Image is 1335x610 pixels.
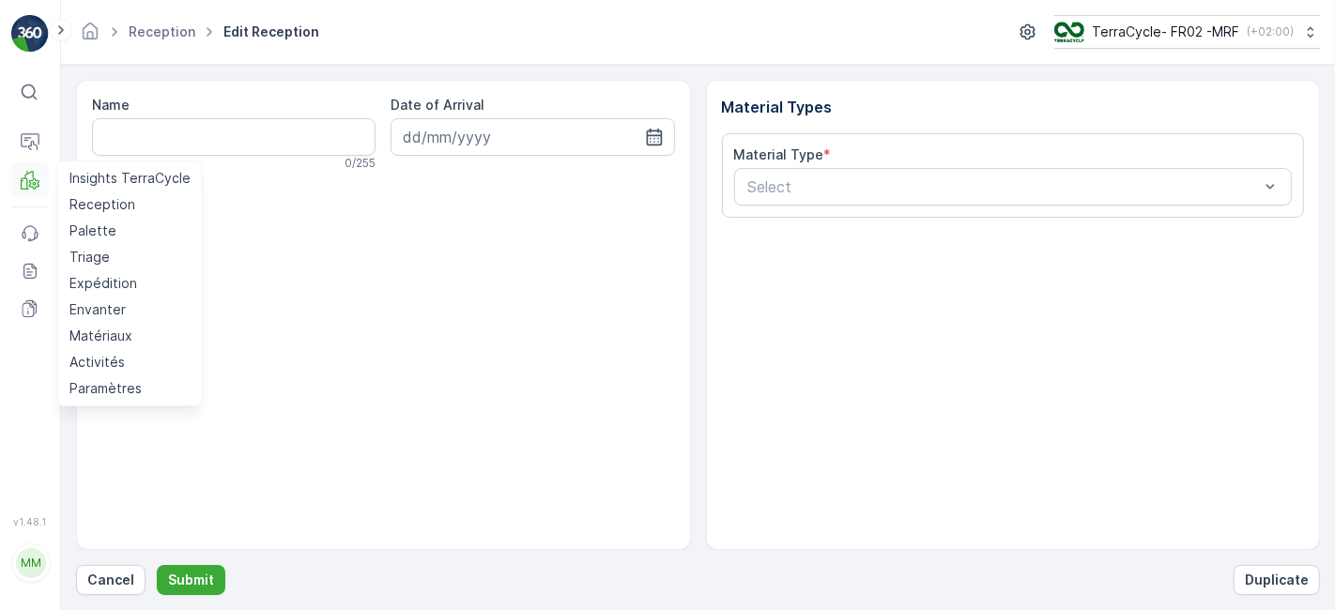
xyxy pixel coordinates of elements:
[168,571,214,589] p: Submit
[1054,15,1320,49] button: TerraCycle- FR02 -MRF(+02:00)
[220,23,323,41] span: Edit Reception
[80,28,100,44] a: Homepage
[129,23,195,39] a: Reception
[157,565,225,595] button: Submit
[76,565,146,595] button: Cancel
[722,96,1305,118] p: Material Types
[1234,565,1320,595] button: Duplicate
[734,146,824,162] label: Material Type
[1092,23,1239,41] p: TerraCycle- FR02 -MRF
[92,97,130,113] label: Name
[11,15,49,53] img: logo
[1245,571,1309,589] p: Duplicate
[345,156,376,171] p: 0 / 255
[11,531,49,595] button: MM
[1054,22,1084,42] img: terracycle.png
[391,97,484,113] label: Date of Arrival
[16,548,46,578] div: MM
[1247,24,1294,39] p: ( +02:00 )
[87,571,134,589] p: Cancel
[748,175,1260,198] p: Select
[11,516,49,527] span: v 1.48.1
[391,118,674,156] input: dd/mm/yyyy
